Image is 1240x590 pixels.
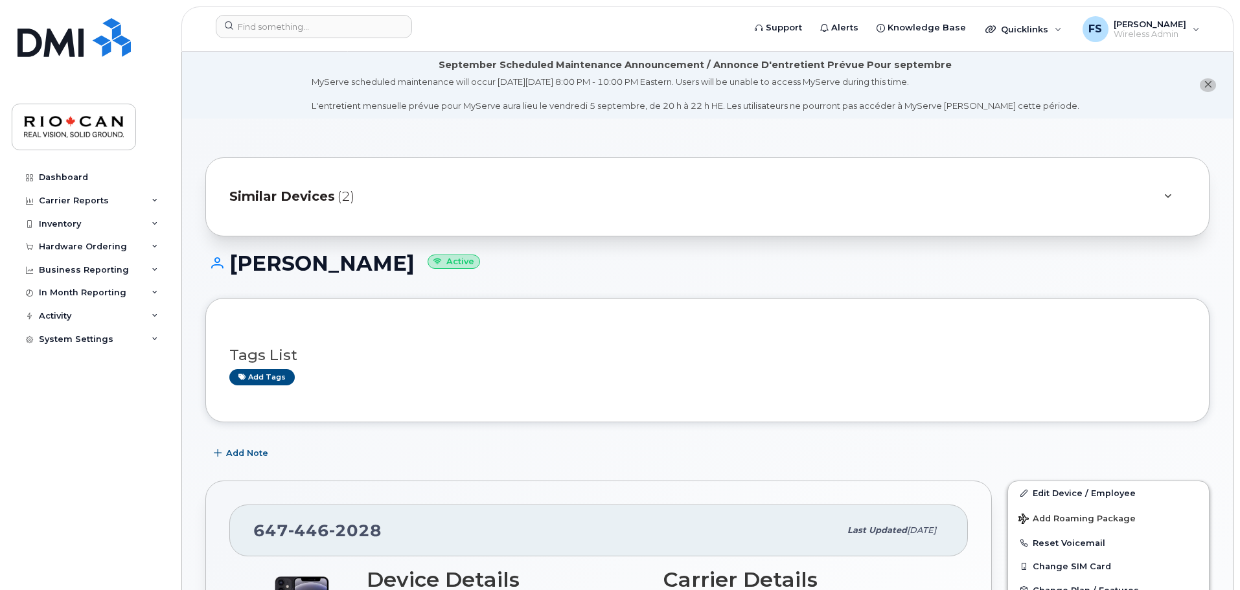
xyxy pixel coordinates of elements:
span: Last updated [847,525,907,535]
div: September Scheduled Maintenance Announcement / Annonce D'entretient Prévue Pour septembre [439,58,952,72]
span: Add Note [226,447,268,459]
button: close notification [1200,78,1216,92]
span: (2) [338,187,354,206]
span: 446 [288,521,329,540]
button: Reset Voicemail [1008,531,1209,554]
a: Edit Device / Employee [1008,481,1209,505]
span: 2028 [329,521,382,540]
span: 647 [253,521,382,540]
a: Add tags [229,369,295,385]
h3: Tags List [229,347,1186,363]
span: Similar Devices [229,187,335,206]
small: Active [428,255,480,269]
span: [DATE] [907,525,936,535]
button: Change SIM Card [1008,554,1209,578]
button: Add Note [205,442,279,465]
h1: [PERSON_NAME] [205,252,1210,275]
span: Add Roaming Package [1018,514,1136,526]
button: Add Roaming Package [1008,505,1209,531]
div: MyServe scheduled maintenance will occur [DATE][DATE] 8:00 PM - 10:00 PM Eastern. Users will be u... [312,76,1079,112]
